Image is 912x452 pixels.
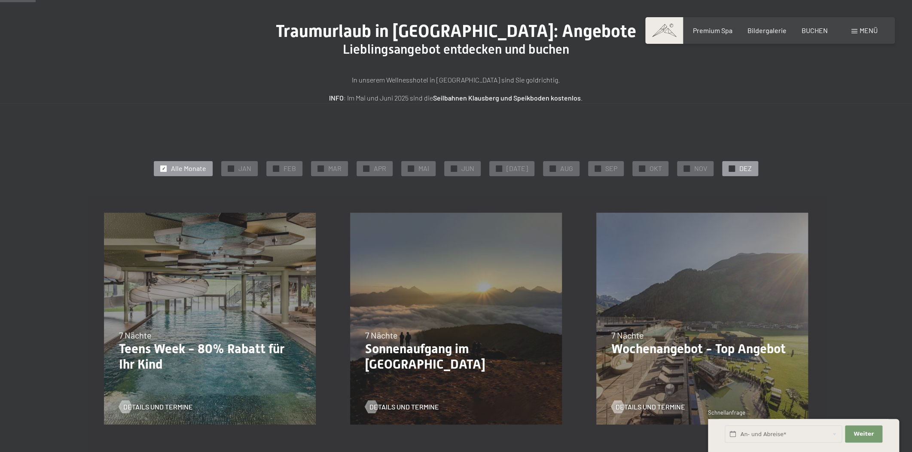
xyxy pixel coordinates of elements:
[241,92,671,104] p: : Im Mai und Juni 2025 sind die .
[497,165,501,171] span: ✓
[329,94,344,102] strong: INFO
[171,164,206,173] span: Alle Monate
[692,26,732,34] a: Premium Spa
[162,165,165,171] span: ✓
[409,165,413,171] span: ✓
[860,26,878,34] span: Menü
[374,164,386,173] span: APR
[616,402,685,412] span: Details und Termine
[229,165,233,171] span: ✓
[611,402,685,412] a: Details und Termine
[241,74,671,86] p: In unserem Wellnesshotel in [GEOGRAPHIC_DATA] sind Sie goldrichtig.
[708,409,745,416] span: Schnellanfrage
[611,330,644,340] span: 7 Nächte
[506,164,528,173] span: [DATE]
[596,165,600,171] span: ✓
[802,26,828,34] a: BUCHEN
[238,164,251,173] span: JAN
[641,165,644,171] span: ✓
[369,402,439,412] span: Details und Termine
[119,341,301,372] p: Teens Week - 80% Rabatt für Ihr Kind
[730,165,734,171] span: ✓
[365,341,547,372] p: Sonnenaufgang im [GEOGRAPHIC_DATA]
[284,164,296,173] span: FEB
[365,402,439,412] a: Details und Termine
[461,164,474,173] span: JUN
[119,402,193,412] a: Details und Termine
[433,94,581,102] strong: Seilbahnen Klausberg und Speikboden kostenlos
[418,164,429,173] span: MAI
[551,165,555,171] span: ✓
[560,164,573,173] span: AUG
[845,425,882,443] button: Weiter
[365,330,398,340] span: 7 Nächte
[739,164,752,173] span: DEZ
[650,164,662,173] span: OKT
[275,165,278,171] span: ✓
[365,165,368,171] span: ✓
[123,402,193,412] span: Details und Termine
[854,430,874,438] span: Weiter
[319,165,323,171] span: ✓
[276,21,636,41] span: Traumurlaub in [GEOGRAPHIC_DATA]: Angebote
[452,165,456,171] span: ✓
[343,42,569,57] span: Lieblingsangebot entdecken und buchen
[328,164,342,173] span: MAR
[694,164,707,173] span: NOV
[611,341,793,357] p: Wochenangebot - Top Angebot
[605,164,617,173] span: SEP
[747,26,787,34] a: Bildergalerie
[119,330,152,340] span: 7 Nächte
[685,165,689,171] span: ✓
